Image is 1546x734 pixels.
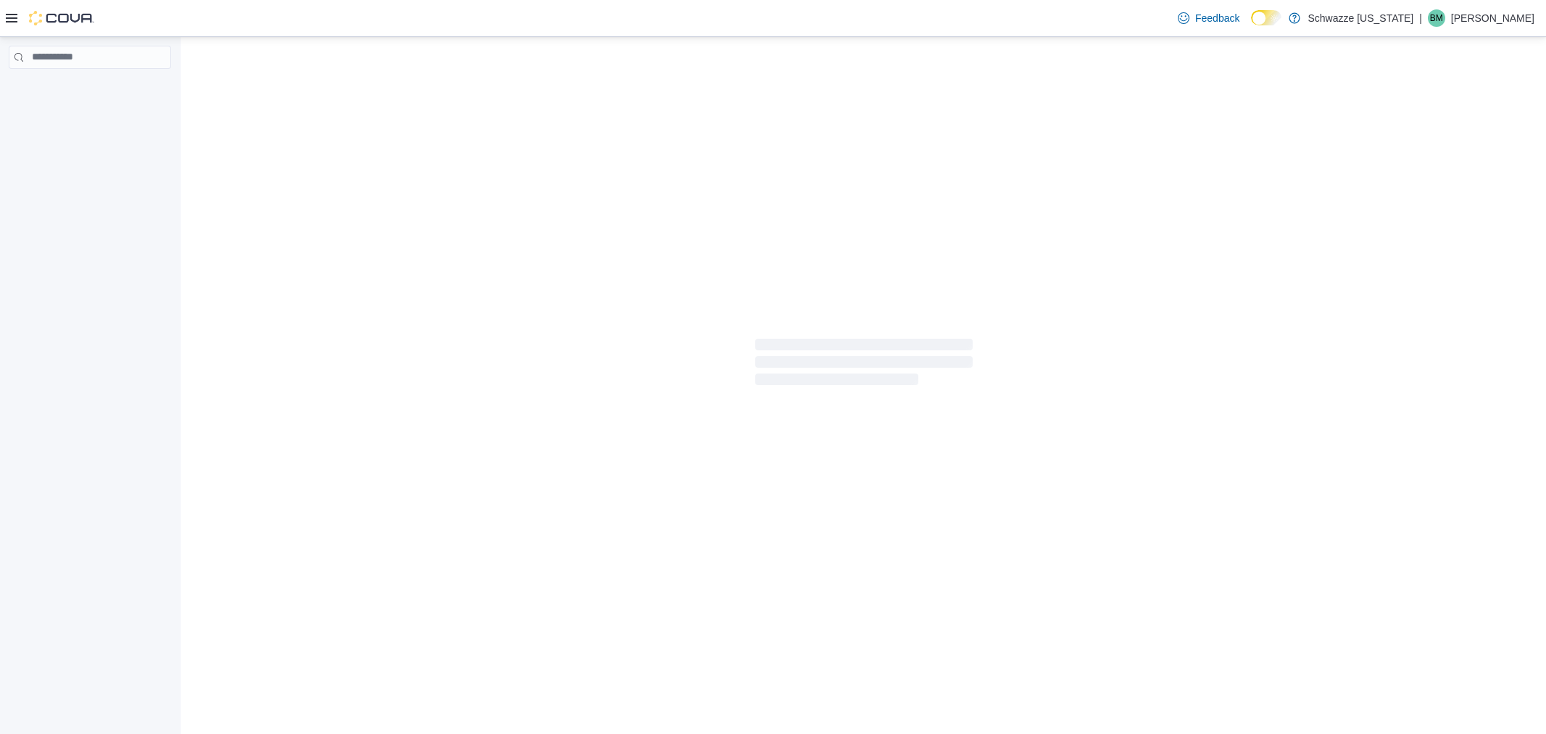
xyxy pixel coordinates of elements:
[1308,9,1413,27] p: Schwazze [US_STATE]
[1251,25,1252,26] span: Dark Mode
[1451,9,1534,27] p: [PERSON_NAME]
[755,342,973,388] span: Loading
[1419,9,1422,27] p: |
[9,72,171,107] nav: Complex example
[1428,9,1445,27] div: Brian Matthew Tornow
[1251,10,1281,25] input: Dark Mode
[1172,4,1245,33] a: Feedback
[29,11,94,25] img: Cova
[1195,11,1239,25] span: Feedback
[1430,9,1443,27] span: BM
